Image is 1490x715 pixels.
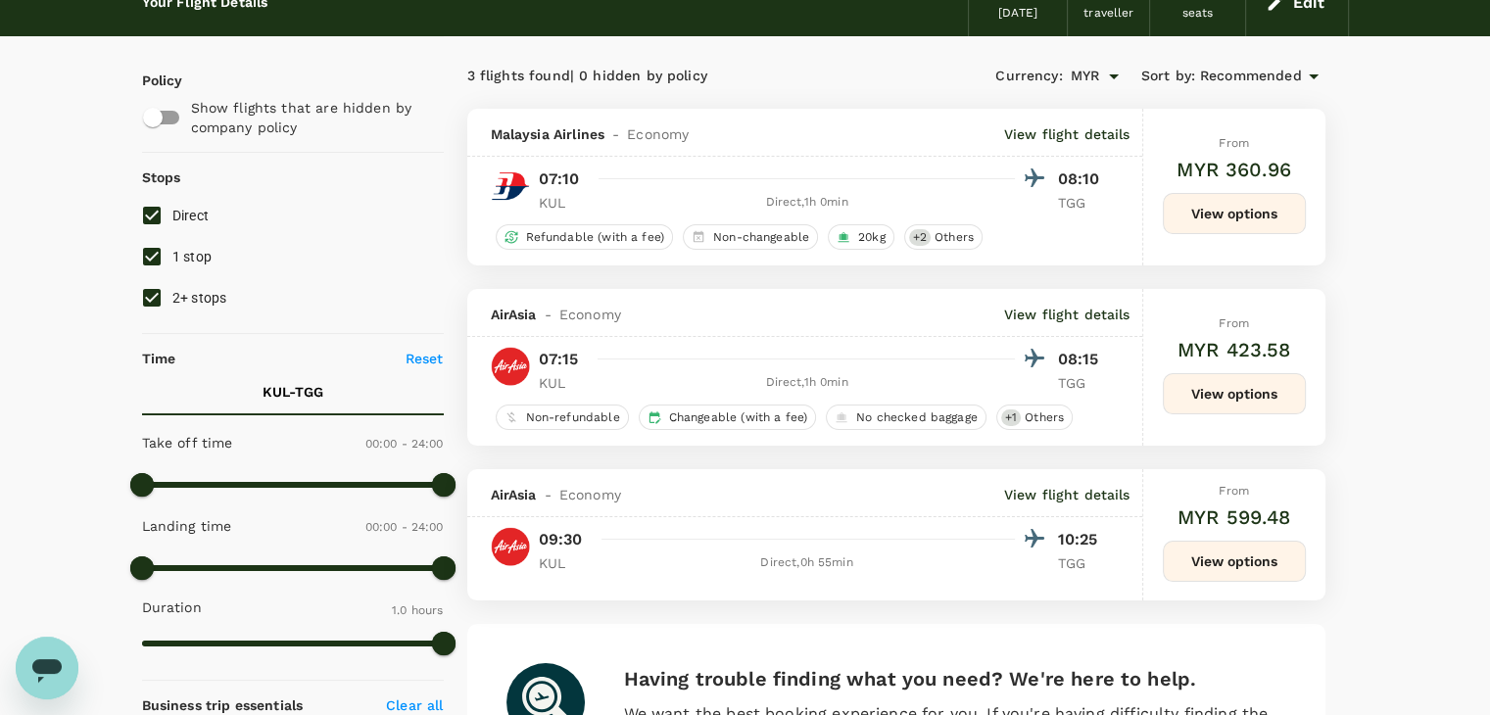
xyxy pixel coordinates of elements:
[1001,409,1021,426] span: + 1
[491,167,530,206] img: MH
[627,124,689,144] span: Economy
[904,224,983,250] div: +2Others
[172,290,227,306] span: 2+ stops
[142,71,160,90] p: Policy
[539,167,580,191] p: 07:10
[142,349,176,368] p: Time
[1163,193,1306,234] button: View options
[1178,501,1291,533] h6: MYR 599.48
[142,169,181,185] strong: Stops
[826,405,986,430] div: No checked baggage
[491,527,530,566] img: AK
[539,348,579,371] p: 07:15
[496,405,629,430] div: Non-refundable
[1058,193,1107,213] p: TGG
[1058,167,1107,191] p: 08:10
[263,382,323,402] p: KUL - TGG
[539,528,583,551] p: 09:30
[850,229,893,246] span: 20kg
[539,193,588,213] p: KUL
[1177,154,1291,185] h6: MYR 360.96
[518,229,672,246] span: Refundable (with a fee)
[995,66,1062,87] span: Currency :
[996,405,1073,430] div: +1Others
[491,305,537,324] span: AirAsia
[1219,136,1249,150] span: From
[683,224,818,250] div: Non-changeable
[1004,485,1130,504] p: View flight details
[1058,528,1107,551] p: 10:25
[1200,66,1302,87] span: Recommended
[365,520,444,534] span: 00:00 - 24:00
[1219,484,1249,498] span: From
[848,409,985,426] span: No checked baggage
[600,373,1015,393] div: Direct , 1h 0min
[624,663,1286,694] h6: Having trouble finding what you need? We're here to help.
[1058,373,1107,393] p: TGG
[539,553,588,573] p: KUL
[559,305,621,324] span: Economy
[491,485,537,504] span: AirAsia
[142,597,202,617] p: Duration
[16,637,78,699] iframe: Button to launch messaging window
[828,224,894,250] div: 20kg
[496,224,673,250] div: Refundable (with a fee)
[1163,373,1306,414] button: View options
[172,249,213,264] span: 1 stop
[604,124,627,144] span: -
[1058,553,1107,573] p: TGG
[1163,541,1306,582] button: View options
[142,433,233,453] p: Take off time
[600,553,1015,573] div: Direct , 0h 55min
[191,98,430,137] p: Show flights that are hidden by company policy
[1100,63,1128,90] button: Open
[392,603,443,617] span: 1.0 hours
[539,373,588,393] p: KUL
[537,485,559,504] span: -
[1004,124,1130,144] p: View flight details
[1219,316,1249,330] span: From
[537,305,559,324] span: -
[998,4,1037,24] div: [DATE]
[491,124,605,144] span: Malaysia Airlines
[661,409,815,426] span: Changeable (with a fee)
[491,347,530,386] img: AK
[909,229,931,246] span: + 2
[406,349,444,368] p: Reset
[365,437,444,451] span: 00:00 - 24:00
[927,229,982,246] span: Others
[559,485,621,504] span: Economy
[705,229,817,246] span: Non-changeable
[467,66,896,87] div: 3 flights found | 0 hidden by policy
[1083,4,1133,24] div: traveller
[1004,305,1130,324] p: View flight details
[600,193,1015,213] div: Direct , 1h 0min
[639,405,816,430] div: Changeable (with a fee)
[518,409,628,426] span: Non-refundable
[142,516,232,536] p: Landing time
[1058,348,1107,371] p: 08:15
[1182,4,1214,24] div: seats
[1017,409,1072,426] span: Others
[386,695,443,715] p: Clear all
[1178,334,1291,365] h6: MYR 423.58
[172,208,210,223] span: Direct
[1141,66,1195,87] span: Sort by :
[142,697,304,713] strong: Business trip essentials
